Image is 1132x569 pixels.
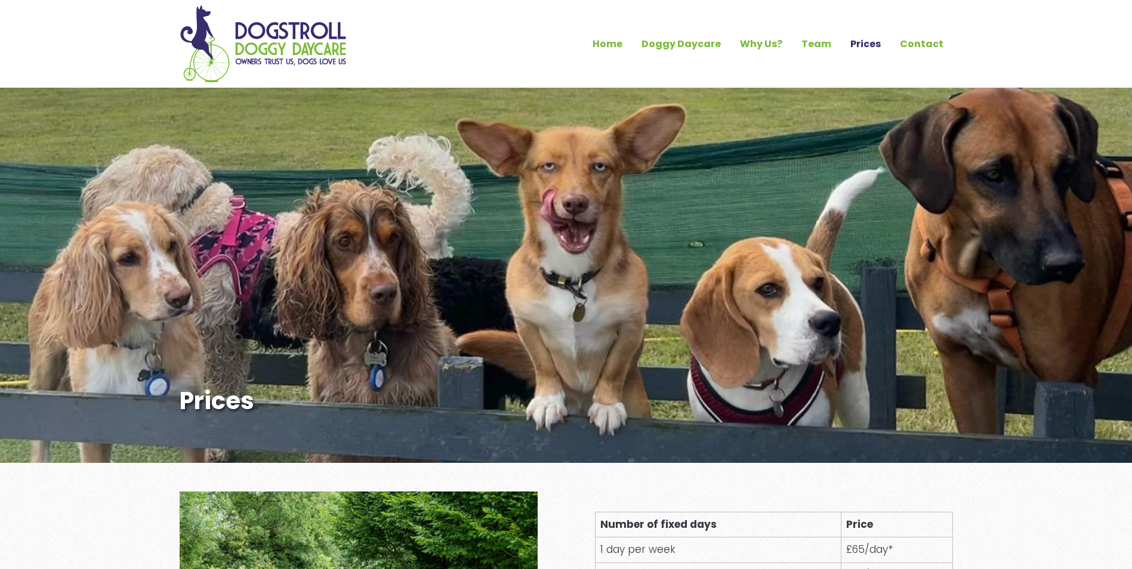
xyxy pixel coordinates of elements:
a: Team [792,34,841,54]
a: Why Us? [730,34,792,54]
td: £65/day* [841,537,952,563]
th: Number of fixed days [595,512,841,537]
a: Prices [841,34,890,54]
th: Price [841,512,952,537]
td: 1 day per week [595,537,841,563]
h1: Prices [180,386,625,415]
a: Home [583,34,632,54]
img: Home [180,5,347,83]
a: Contact [890,34,953,54]
a: Doggy Daycare [632,34,730,54]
